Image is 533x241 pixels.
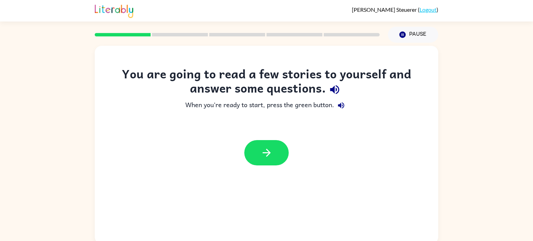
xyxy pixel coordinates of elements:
span: [PERSON_NAME] Steuerer [352,6,418,13]
div: You are going to read a few stories to yourself and answer some questions. [109,67,424,98]
div: ( ) [352,6,438,13]
a: Logout [420,6,437,13]
button: Pause [388,27,438,43]
img: Literably [95,3,133,18]
div: When you're ready to start, press the green button. [109,98,424,112]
